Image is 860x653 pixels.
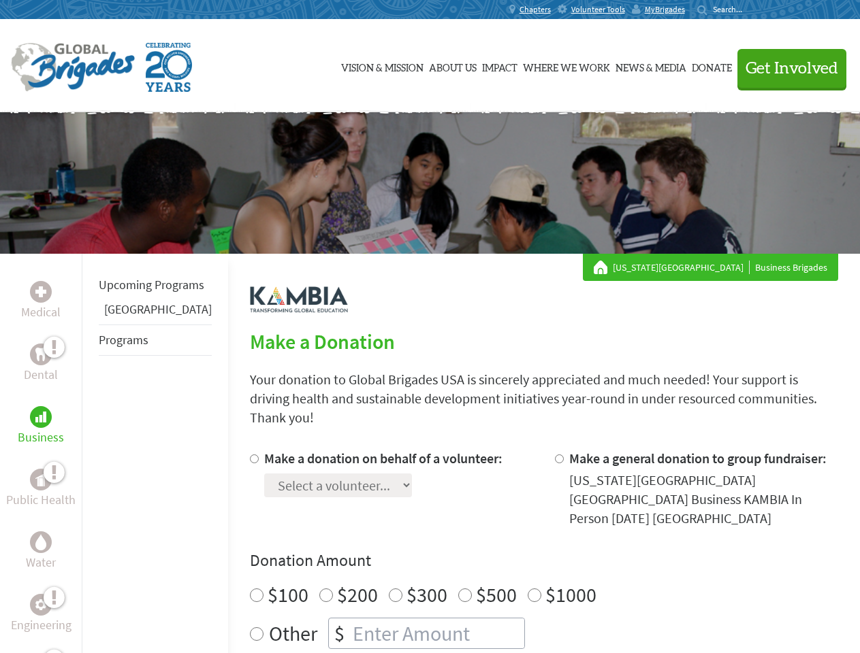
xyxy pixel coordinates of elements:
[35,599,46,610] img: Engineering
[571,4,625,15] span: Volunteer Tools
[35,348,46,361] img: Dental
[11,594,71,635] a: EngineeringEngineering
[616,32,686,100] a: News & Media
[30,531,52,553] div: Water
[99,300,212,324] li: Panama
[35,473,46,486] img: Public Health
[337,582,378,607] label: $200
[99,324,212,356] li: Programs
[11,616,71,635] p: Engineering
[104,301,212,317] a: [GEOGRAPHIC_DATA]
[26,553,56,572] p: Water
[594,261,827,274] div: Business Brigades
[713,4,752,14] input: Search...
[21,303,61,322] p: Medical
[645,4,685,15] span: MyBrigades
[613,261,750,274] a: [US_STATE][GEOGRAPHIC_DATA]
[18,406,64,447] a: BusinessBusiness
[99,332,148,348] a: Programs
[11,43,135,92] img: Global Brigades Logo
[30,281,52,303] div: Medical
[523,32,610,100] a: Where We Work
[26,531,56,572] a: WaterWater
[569,450,827,467] label: Make a general donation to group fundraiser:
[250,550,838,571] h4: Donation Amount
[520,4,551,15] span: Chapters
[269,618,317,649] label: Other
[692,32,732,100] a: Donate
[146,43,192,92] img: Global Brigades Celebrating 20 Years
[250,329,838,354] h2: Make a Donation
[329,618,350,648] div: $
[6,490,76,509] p: Public Health
[429,32,477,100] a: About Us
[268,582,308,607] label: $100
[35,286,46,297] img: Medical
[407,582,447,607] label: $300
[250,286,348,313] img: logo-kambia.png
[737,49,846,88] button: Get Involved
[30,469,52,490] div: Public Health
[569,471,838,528] div: [US_STATE][GEOGRAPHIC_DATA] [GEOGRAPHIC_DATA] Business KAMBIA In Person [DATE] [GEOGRAPHIC_DATA]
[18,428,64,447] p: Business
[35,412,46,422] img: Business
[476,582,517,607] label: $500
[6,469,76,509] a: Public HealthPublic Health
[99,270,212,300] li: Upcoming Programs
[30,594,52,616] div: Engineering
[746,61,838,77] span: Get Involved
[545,582,596,607] label: $1000
[24,344,58,384] a: DentalDental
[99,277,204,292] a: Upcoming Programs
[35,534,46,550] img: Water
[482,32,517,100] a: Impact
[350,618,524,648] input: Enter Amount
[24,365,58,384] p: Dental
[341,32,424,100] a: Vision & Mission
[30,406,52,428] div: Business
[264,450,503,467] label: Make a donation on behalf of a volunteer:
[30,344,52,365] div: Dental
[250,370,838,427] p: Your donation to Global Brigades USA is sincerely appreciated and much needed! Your support is dr...
[21,281,61,322] a: MedicalMedical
